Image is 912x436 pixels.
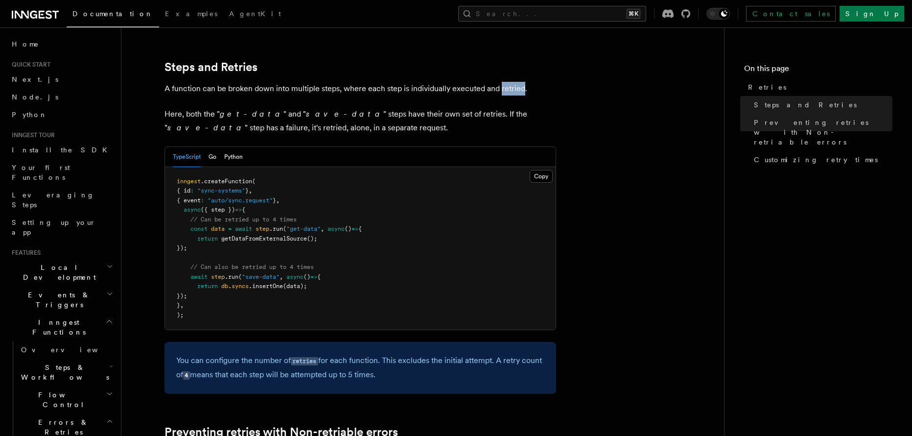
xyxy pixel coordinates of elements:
span: .run [225,273,238,280]
span: Next.js [12,75,58,83]
span: await [235,225,252,232]
span: async [184,206,201,213]
span: }); [177,244,187,251]
button: Steps & Workflows [17,359,115,386]
a: Install the SDK [8,141,115,159]
a: Your first Functions [8,159,115,186]
span: Customizing retry times [754,155,878,165]
button: TypeScript [173,147,201,167]
span: ( [252,178,256,185]
span: Node.js [12,93,58,101]
span: // Can also be retried up to 4 times [190,264,314,270]
span: Inngest tour [8,131,55,139]
span: "auto/sync.request" [208,197,273,204]
span: Steps and Retries [754,100,857,110]
button: Events & Triggers [8,286,115,314]
button: Python [224,147,243,167]
span: { event [177,197,201,204]
span: Quick start [8,61,50,69]
span: getDataFromExternalSource [221,235,307,242]
span: Preventing retries with Non-retriable errors [754,118,892,147]
span: Home [12,39,39,49]
h4: On this page [744,63,892,78]
a: Steps and Retries [750,96,892,114]
a: Next.js [8,71,115,88]
span: { [317,273,321,280]
span: Documentation [72,10,153,18]
a: Node.js [8,88,115,106]
kbd: ⌘K [627,9,640,19]
span: inngest [177,178,201,185]
span: const [190,225,208,232]
span: { [242,206,245,213]
span: ); [177,312,184,318]
span: Overview [21,346,122,354]
span: // Can be retried up to 4 times [190,216,297,223]
span: Local Development [8,263,107,282]
span: .insertOne [249,283,283,290]
button: Go [209,147,216,167]
span: : [201,197,204,204]
a: Preventing retries with Non-retriable errors [750,114,892,151]
span: data [211,225,225,232]
span: Inngest Functions [8,317,106,337]
span: db [221,283,228,290]
em: get-data [220,109,283,119]
a: Home [8,35,115,53]
span: Flow Control [17,390,106,410]
span: async [286,273,304,280]
span: = [228,225,232,232]
span: . [228,283,232,290]
span: , [249,187,252,194]
span: Steps & Workflows [17,363,109,382]
code: 4 [183,371,190,380]
span: return [197,235,218,242]
span: Install the SDK [12,146,113,154]
button: Search...⌘K [458,6,646,22]
a: Python [8,106,115,123]
a: Overview [17,341,115,359]
em: save-data [306,109,383,119]
span: } [245,187,249,194]
span: }); [177,292,187,299]
a: retries [291,356,318,365]
span: "get-data" [286,225,321,232]
code: retries [291,357,318,365]
span: Events & Triggers [8,290,107,310]
a: Documentation [67,3,159,27]
span: { id [177,187,190,194]
span: AgentKit [229,10,281,18]
p: You can configure the number of for each function. This excludes the initial attempt. A retry cou... [176,354,544,382]
span: , [321,225,324,232]
span: => [235,206,242,213]
span: , [280,273,283,280]
span: (); [307,235,317,242]
span: .run [269,225,283,232]
span: "save-data" [242,273,280,280]
span: } [177,302,180,309]
span: async [327,225,345,232]
span: : [190,187,194,194]
button: Copy [530,170,553,183]
span: "sync-systems" [197,187,245,194]
span: => [351,225,358,232]
span: , [276,197,280,204]
span: syncs [232,283,249,290]
span: () [345,225,351,232]
button: Local Development [8,259,115,286]
span: ( [238,273,242,280]
span: return [197,283,218,290]
span: => [310,273,317,280]
span: await [190,273,208,280]
a: Customizing retry times [750,151,892,169]
span: { [358,225,362,232]
span: .createFunction [201,178,252,185]
button: Toggle dark mode [706,8,730,20]
span: () [304,273,310,280]
span: ( [283,225,286,232]
span: } [273,197,276,204]
a: Leveraging Steps [8,186,115,214]
span: step [256,225,269,232]
a: Setting up your app [8,214,115,241]
span: step [211,273,225,280]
